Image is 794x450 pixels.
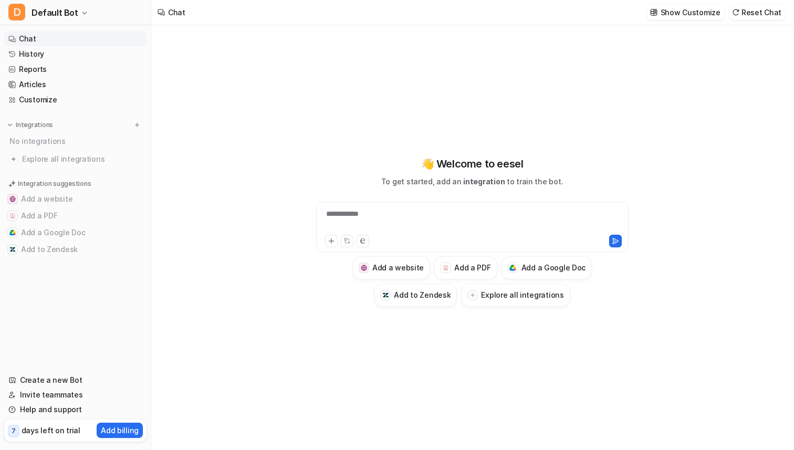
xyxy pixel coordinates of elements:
[463,177,505,186] span: integration
[4,224,147,241] button: Add a Google DocAdd a Google Doc
[382,292,389,299] img: Add to Zendesk
[443,265,450,271] img: Add a PDF
[4,207,147,224] button: Add a PDFAdd a PDF
[168,7,185,18] div: Chat
[4,47,147,61] a: History
[22,425,80,436] p: days left on trial
[6,121,14,129] img: expand menu
[9,246,16,253] img: Add to Zendesk
[18,179,91,189] p: Integration suggestions
[97,423,143,438] button: Add billing
[650,8,657,16] img: customize
[4,402,147,417] a: Help and support
[12,426,16,436] p: 7
[22,151,142,168] span: Explore all integrations
[461,284,570,307] button: Explore all integrations
[101,425,139,436] p: Add billing
[729,5,786,20] button: Reset Chat
[352,256,430,279] button: Add a websiteAdd a website
[133,121,141,129] img: menu_add.svg
[4,241,147,258] button: Add to ZendeskAdd to Zendesk
[454,262,490,273] h3: Add a PDF
[9,213,16,219] img: Add a PDF
[509,265,516,271] img: Add a Google Doc
[16,121,53,129] p: Integrations
[9,229,16,236] img: Add a Google Doc
[32,5,78,20] span: Default Bot
[521,262,586,273] h3: Add a Google Doc
[4,120,56,130] button: Integrations
[4,32,147,46] a: Chat
[434,256,497,279] button: Add a PDFAdd a PDF
[4,92,147,107] a: Customize
[4,388,147,402] a: Invite teammates
[6,132,147,150] div: No integrations
[4,152,147,166] a: Explore all integrations
[8,154,19,164] img: explore all integrations
[374,284,457,307] button: Add to ZendeskAdd to Zendesk
[661,7,720,18] p: Show Customize
[421,156,524,172] p: 👋 Welcome to eesel
[4,191,147,207] button: Add a websiteAdd a website
[4,77,147,92] a: Articles
[4,373,147,388] a: Create a new Bot
[647,5,725,20] button: Show Customize
[8,4,25,20] span: D
[372,262,424,273] h3: Add a website
[502,256,592,279] button: Add a Google DocAdd a Google Doc
[361,265,368,271] img: Add a website
[381,176,563,187] p: To get started, add an to train the bot.
[732,8,739,16] img: reset
[394,289,451,300] h3: Add to Zendesk
[4,62,147,77] a: Reports
[481,289,563,300] h3: Explore all integrations
[9,196,16,202] img: Add a website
